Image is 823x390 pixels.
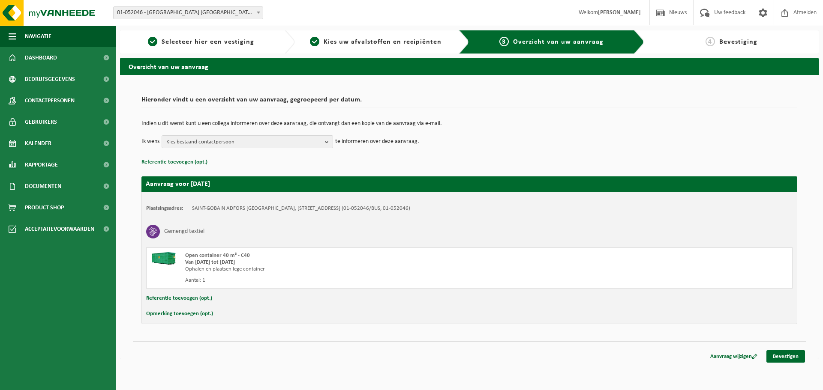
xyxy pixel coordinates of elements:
[146,293,212,304] button: Referentie toevoegen (opt.)
[335,135,419,148] p: te informeren over deze aanvraag.
[146,181,210,188] strong: Aanvraag voor [DATE]
[113,6,263,19] span: 01-052046 - SAINT-GOBAIN ADFORS BELGIUM - BUGGENHOUT
[164,225,204,238] h3: Gemengd textiel
[598,9,641,16] strong: [PERSON_NAME]
[151,252,177,265] img: HK-XC-40-GN-00.png
[141,121,797,127] p: Indien u dit wenst kunt u een collega informeren over deze aanvraag, die ontvangt dan een kopie v...
[706,37,715,46] span: 4
[513,39,604,45] span: Overzicht van uw aanvraag
[185,266,504,273] div: Ophalen en plaatsen lege container
[141,135,159,148] p: Ik wens
[25,197,64,218] span: Product Shop
[120,58,819,74] h2: Overzicht van uw aanvraag
[185,259,235,265] strong: Van [DATE] tot [DATE]
[141,157,207,168] button: Referentie toevoegen (opt.)
[25,133,51,154] span: Kalender
[25,68,75,90] span: Bedrijfsgegevens
[162,135,333,148] button: Kies bestaand contactpersoon
[146,308,213,319] button: Opmerking toevoegen (opt.)
[25,90,75,111] span: Contactpersonen
[25,176,61,197] span: Documenten
[192,205,410,212] td: SAINT-GOBAIN ADFORS [GEOGRAPHIC_DATA], [STREET_ADDRESS] (01-052046/BUS, 01-052046)
[124,37,278,47] a: 1Selecteer hier een vestiging
[114,7,263,19] span: 01-052046 - SAINT-GOBAIN ADFORS BELGIUM - BUGGENHOUT
[166,136,321,149] span: Kies bestaand contactpersoon
[25,26,51,47] span: Navigatie
[310,37,319,46] span: 2
[25,47,57,68] span: Dashboard
[299,37,453,47] a: 2Kies uw afvalstoffen en recipiënten
[704,350,764,363] a: Aanvraag wijzigen
[25,111,57,133] span: Gebruikers
[185,253,250,258] span: Open container 40 m³ - C40
[146,205,183,211] strong: Plaatsingsadres:
[141,96,797,108] h2: Hieronder vindt u een overzicht van uw aanvraag, gegroepeerd per datum.
[185,277,504,284] div: Aantal: 1
[25,218,94,240] span: Acceptatievoorwaarden
[25,154,58,176] span: Rapportage
[148,37,157,46] span: 1
[719,39,757,45] span: Bevestiging
[499,37,509,46] span: 3
[324,39,442,45] span: Kies uw afvalstoffen en recipiënten
[162,39,254,45] span: Selecteer hier een vestiging
[766,350,805,363] a: Bevestigen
